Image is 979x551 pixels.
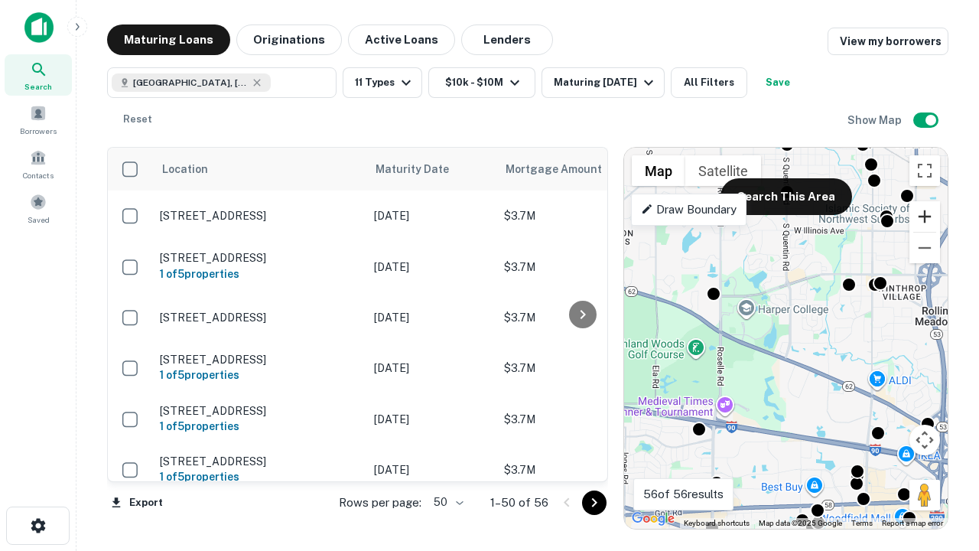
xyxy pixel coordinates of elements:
button: Show street map [632,155,685,186]
p: $3.7M [504,207,657,224]
a: Open this area in Google Maps (opens a new window) [628,509,678,529]
p: Rows per page: [339,494,421,512]
p: $3.7M [504,461,657,478]
span: Map data ©2025 Google [759,519,842,527]
img: Google [628,509,678,529]
button: Maturing Loans [107,24,230,55]
a: Terms (opens in new tab) [851,519,873,527]
button: Active Loans [348,24,455,55]
p: 1–50 of 56 [490,494,548,512]
h6: 1 of 5 properties [160,468,359,485]
button: Maturing [DATE] [542,67,665,98]
button: Zoom out [909,233,940,263]
p: [DATE] [374,259,489,275]
p: Draw Boundary [641,201,737,219]
th: Maturity Date [366,148,496,191]
p: [STREET_ADDRESS] [160,311,359,324]
a: View my borrowers [828,28,948,55]
span: [GEOGRAPHIC_DATA], [GEOGRAPHIC_DATA] [133,76,248,90]
button: $10k - $10M [428,67,535,98]
p: [STREET_ADDRESS] [160,209,359,223]
button: Map camera controls [909,425,940,455]
h6: 1 of 5 properties [160,266,359,282]
a: Report a map error [882,519,943,527]
p: $3.7M [504,360,657,377]
button: Reset [113,104,162,135]
button: All Filters [671,67,747,98]
th: Mortgage Amount [496,148,665,191]
p: $3.7M [504,309,657,326]
button: Originations [236,24,342,55]
p: $3.7M [504,411,657,428]
span: Search [24,80,52,93]
div: 50 [428,491,466,514]
button: 11 Types [343,67,422,98]
a: Search [5,54,72,96]
span: Location [161,160,208,178]
p: [DATE] [374,207,489,224]
p: [STREET_ADDRESS] [160,455,359,468]
p: [STREET_ADDRESS] [160,251,359,265]
iframe: Chat Widget [903,429,979,502]
p: [STREET_ADDRESS] [160,353,359,367]
th: Location [152,148,366,191]
h6: 1 of 5 properties [160,418,359,435]
a: Borrowers [5,99,72,140]
p: 56 of 56 results [643,485,724,504]
p: [DATE] [374,411,489,428]
span: Contacts [23,169,54,181]
h6: Show Map [847,112,904,129]
button: Lenders [461,24,553,55]
h6: 1 of 5 properties [160,367,359,383]
p: [STREET_ADDRESS] [160,404,359,418]
button: Search This Area [720,178,852,215]
div: Maturing [DATE] [554,73,658,92]
button: Go to next page [582,491,607,515]
button: Show satellite imagery [685,155,761,186]
button: Zoom in [909,201,940,232]
p: [DATE] [374,309,489,326]
a: Saved [5,187,72,229]
a: Contacts [5,143,72,184]
p: [DATE] [374,461,489,478]
button: Save your search to get updates of matches that match your search criteria. [753,67,802,98]
button: Toggle fullscreen view [909,155,940,186]
span: Saved [28,214,50,226]
span: Mortgage Amount [506,160,622,178]
p: $3.7M [504,259,657,275]
button: Export [107,491,167,514]
div: 0 0 [624,148,948,529]
span: Borrowers [20,125,57,137]
button: Keyboard shortcuts [684,518,750,529]
img: capitalize-icon.png [24,12,54,43]
p: [DATE] [374,360,489,377]
span: Maturity Date [376,160,469,178]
